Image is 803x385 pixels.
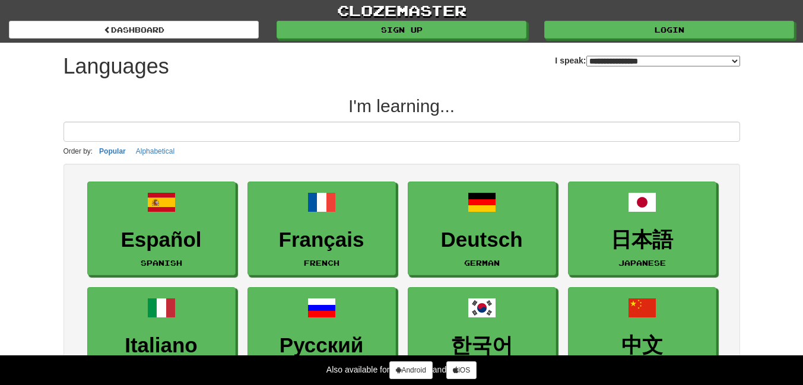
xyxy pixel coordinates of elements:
h3: Русский [254,334,389,357]
a: dashboard [9,21,259,39]
select: I speak: [586,56,740,66]
h3: 日本語 [575,228,710,252]
a: Android [389,361,432,379]
a: 日本語Japanese [568,182,716,276]
a: 한국어[DEMOGRAPHIC_DATA] [408,287,556,381]
a: Login [544,21,794,39]
h3: 한국어 [414,334,550,357]
button: Alphabetical [132,145,178,158]
a: FrançaisFrench [247,182,396,276]
button: Popular [96,145,129,158]
a: ItalianoItalian [87,287,236,381]
h2: I'm learning... [64,96,740,116]
small: Order by: [64,147,93,155]
a: DeutschGerman [408,182,556,276]
small: French [304,259,339,267]
h1: Languages [64,55,169,78]
a: iOS [446,361,477,379]
a: 中文Mandarin Chinese [568,287,716,381]
a: Sign up [277,21,526,39]
small: Spanish [141,259,182,267]
a: РусскийRussian [247,287,396,381]
a: EspañolSpanish [87,182,236,276]
h3: 中文 [575,334,710,357]
h3: Deutsch [414,228,550,252]
h3: Français [254,228,389,252]
small: German [464,259,500,267]
h3: Italiano [94,334,229,357]
h3: Español [94,228,229,252]
label: I speak: [555,55,739,66]
small: Japanese [618,259,666,267]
